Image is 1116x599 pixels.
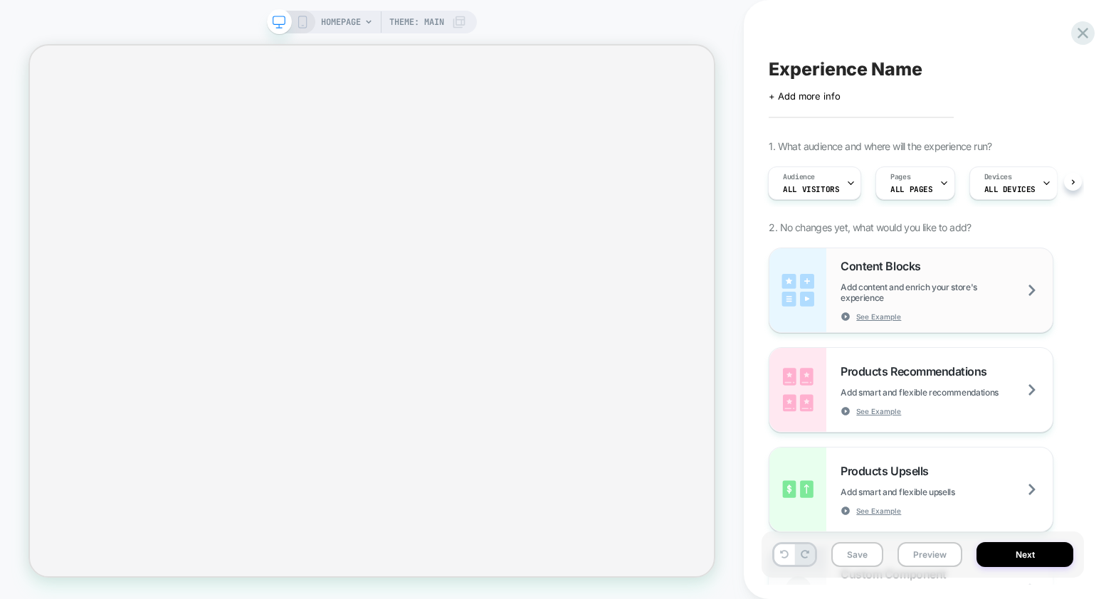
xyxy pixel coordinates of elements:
span: ALL PAGES [890,184,932,194]
button: Preview [897,542,962,567]
span: Add content and enrich your store's experience [841,282,1053,303]
span: 2. No changes yet, what would you like to add? [769,221,971,233]
button: Save [831,542,883,567]
span: Devices [984,172,1012,182]
span: Add smart and flexible upsells [841,487,990,497]
span: All Visitors [783,184,839,194]
span: Content Blocks [841,259,927,273]
span: Products Recommendations [841,364,994,378]
span: Pages [890,172,910,182]
span: See Example [856,406,901,416]
span: See Example [856,506,901,516]
span: Experience Name [769,58,922,80]
span: Add smart and flexible recommendations [841,387,1034,398]
button: Next [976,542,1073,567]
span: HOMEPAGE [321,11,361,33]
span: See Example [856,312,901,322]
span: Audience [783,172,815,182]
span: ALL DEVICES [984,184,1036,194]
span: Products Upsells [841,464,935,478]
span: 1. What audience and where will the experience run? [769,140,991,152]
span: Theme: MAIN [389,11,444,33]
span: + Add more info [769,90,840,102]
